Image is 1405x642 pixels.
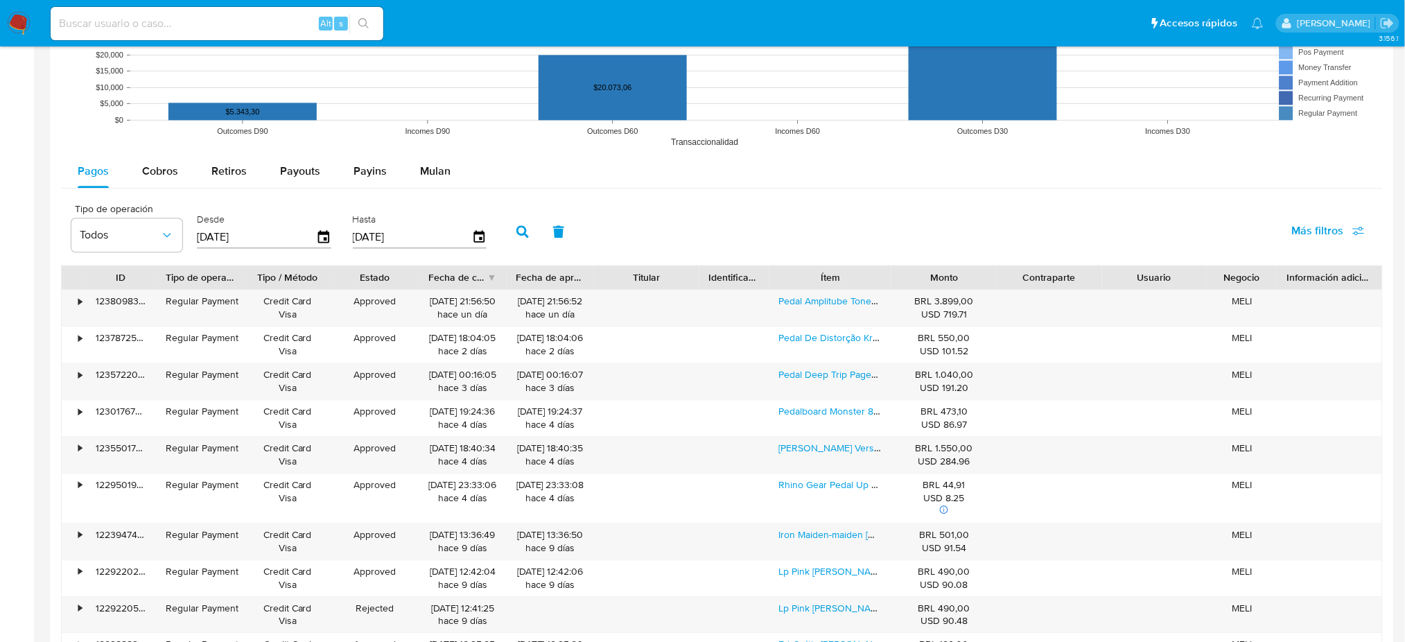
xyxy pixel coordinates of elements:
[339,17,343,30] span: s
[1297,17,1375,30] p: manuel.flocco@mercadolibre.com
[1379,33,1398,44] span: 3.156.1
[1160,16,1238,31] span: Accesos rápidos
[349,14,378,33] button: search-icon
[51,15,383,33] input: Buscar usuario o caso...
[320,17,331,30] span: Alt
[1380,16,1395,31] a: Salir
[1252,17,1264,29] a: Notificaciones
